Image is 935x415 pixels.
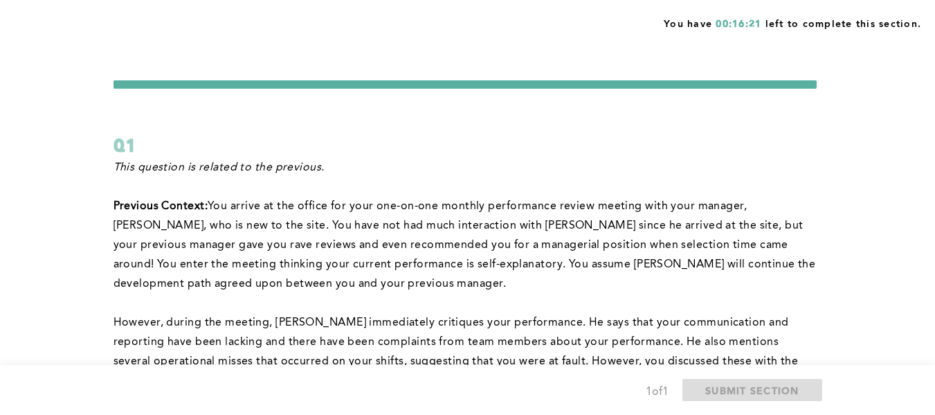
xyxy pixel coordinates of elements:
div: Q1 [114,133,817,158]
em: This question is related to the previous. [114,162,325,173]
div: 1 of 1 [646,382,669,402]
span: However, during the meeting, [PERSON_NAME] immediately critiques your performance. He says that y... [114,317,801,406]
button: SUBMIT SECTION [682,379,822,401]
strong: Previous Context: [114,201,208,212]
span: SUBMIT SECTION [705,384,799,397]
span: You have left to complete this section. [664,14,921,31]
span: 00:16:21 [716,19,761,29]
span: You arrive at the office for your one-on-one monthly performance review meeting with your manager... [114,201,819,290]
